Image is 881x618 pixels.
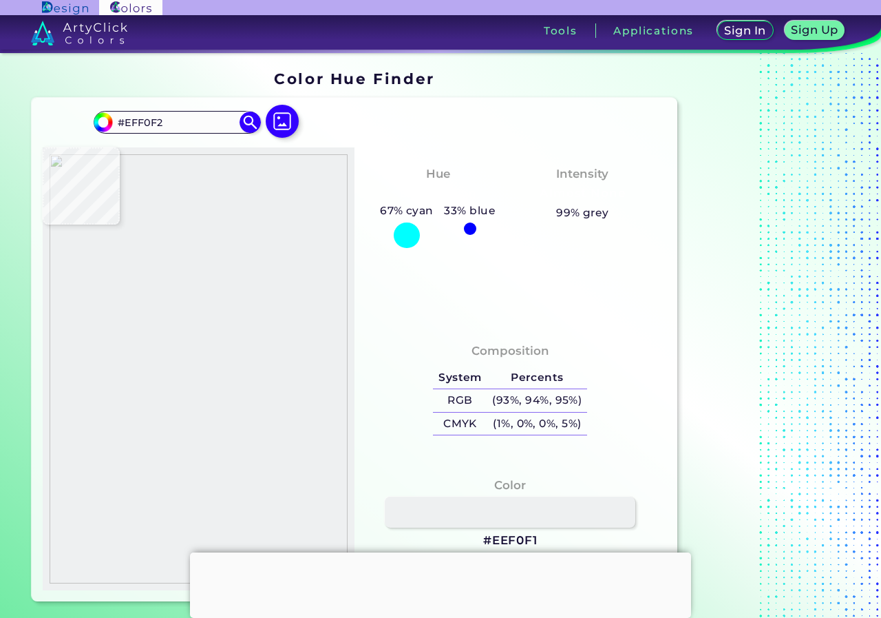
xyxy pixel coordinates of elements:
h4: Intensity [556,164,608,184]
h4: Color [494,475,526,495]
img: icon search [240,112,260,132]
h5: CMYK [433,413,487,435]
a: Sign In [720,22,771,40]
h4: Composition [471,341,549,361]
a: Sign Up [787,22,842,40]
img: logo_artyclick_colors_white.svg [31,21,128,45]
h3: Almost None [534,185,631,202]
iframe: Advertisement [683,65,855,607]
h3: Tools [544,25,577,36]
h5: Percents [487,367,587,389]
h3: #EEF0F1 [483,533,538,549]
h1: Color Hue Finder [274,68,434,89]
h5: Sign Up [793,25,836,35]
h5: 67% cyan [374,202,438,220]
iframe: Advertisement [190,553,691,615]
h5: 33% blue [439,202,501,220]
h5: (1%, 0%, 0%, 5%) [487,413,587,435]
h5: (93%, 94%, 95%) [487,389,587,412]
h5: RGB [433,389,487,412]
img: 57a12a88-7131-4cac-a26c-d545126ca0f6 [50,154,348,584]
h3: Bluish Cyan [393,185,482,202]
img: icon picture [266,105,299,138]
img: ArtyClick Design logo [42,1,88,14]
h4: Hue [426,164,450,184]
h5: 99% grey [556,204,609,222]
h3: Applications [613,25,694,36]
h5: System [433,367,487,389]
h5: Sign In [726,25,764,36]
input: type color.. [113,113,241,132]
